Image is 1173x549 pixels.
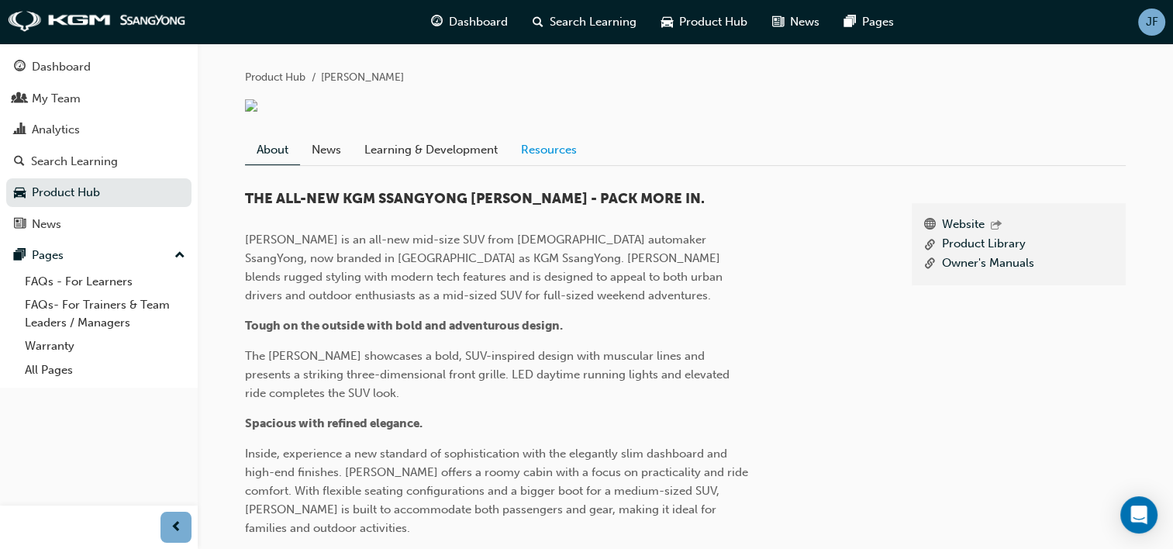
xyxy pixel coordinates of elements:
[942,235,1026,254] a: Product Library
[14,60,26,74] span: guage-icon
[449,13,508,31] span: Dashboard
[431,12,443,32] span: guage-icon
[19,358,191,382] a: All Pages
[245,190,705,207] span: THE ALL-NEW KGM SSANGYONG [PERSON_NAME] - PACK MORE IN.
[991,219,1002,233] span: outbound-icon
[790,13,819,31] span: News
[6,53,191,81] a: Dashboard
[14,186,26,200] span: car-icon
[245,416,423,430] span: Spacious with refined elegance.
[760,6,832,38] a: news-iconNews
[31,153,118,171] div: Search Learning
[6,241,191,270] button: Pages
[509,135,588,164] a: Resources
[245,319,563,333] span: Tough on the outside with bold and adventurous design.
[6,50,191,241] button: DashboardMy TeamAnalyticsSearch LearningProduct HubNews
[924,235,936,254] span: link-icon
[1138,9,1165,36] button: JF
[32,216,61,233] div: News
[419,6,520,38] a: guage-iconDashboard
[679,13,747,31] span: Product Hub
[6,147,191,176] a: Search Learning
[924,254,936,274] span: link-icon
[832,6,906,38] a: pages-iconPages
[171,518,182,537] span: prev-icon
[245,233,726,302] span: [PERSON_NAME] is an all-new mid-size SUV from [DEMOGRAPHIC_DATA] automaker SsangYong, now branded...
[942,254,1034,274] a: Owner's Manuals
[32,121,80,139] div: Analytics
[14,155,25,169] span: search-icon
[19,270,191,294] a: FAQs - For Learners
[6,85,191,113] a: My Team
[6,116,191,144] a: Analytics
[862,13,894,31] span: Pages
[19,293,191,334] a: FAQs- For Trainers & Team Leaders / Managers
[32,90,81,108] div: My Team
[14,92,26,106] span: people-icon
[32,58,91,76] div: Dashboard
[245,71,305,84] a: Product Hub
[661,12,673,32] span: car-icon
[14,218,26,232] span: news-icon
[245,135,300,165] a: About
[245,447,751,535] span: Inside, experience a new standard of sophistication with the elegantly slim dashboard and high-en...
[8,11,186,33] img: kgm
[353,135,509,164] a: Learning & Development
[321,69,404,87] li: [PERSON_NAME]
[772,12,784,32] span: news-icon
[649,6,760,38] a: car-iconProduct Hub
[32,247,64,264] div: Pages
[300,135,353,164] a: News
[14,123,26,137] span: chart-icon
[6,210,191,239] a: News
[19,334,191,358] a: Warranty
[1146,13,1158,31] span: JF
[245,349,733,400] span: The [PERSON_NAME] showcases a bold, SUV-inspired design with muscular lines and presents a striki...
[1120,496,1157,533] div: Open Intercom Messenger
[550,13,637,31] span: Search Learning
[533,12,543,32] span: search-icon
[520,6,649,38] a: search-iconSearch Learning
[942,216,985,236] a: Website
[924,216,936,236] span: www-icon
[14,249,26,263] span: pages-icon
[844,12,856,32] span: pages-icon
[174,246,185,266] span: up-icon
[245,99,257,112] img: 65dac1df-1b77-4fa7-bc0f-5de256e4c71c.png
[6,178,191,207] a: Product Hub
